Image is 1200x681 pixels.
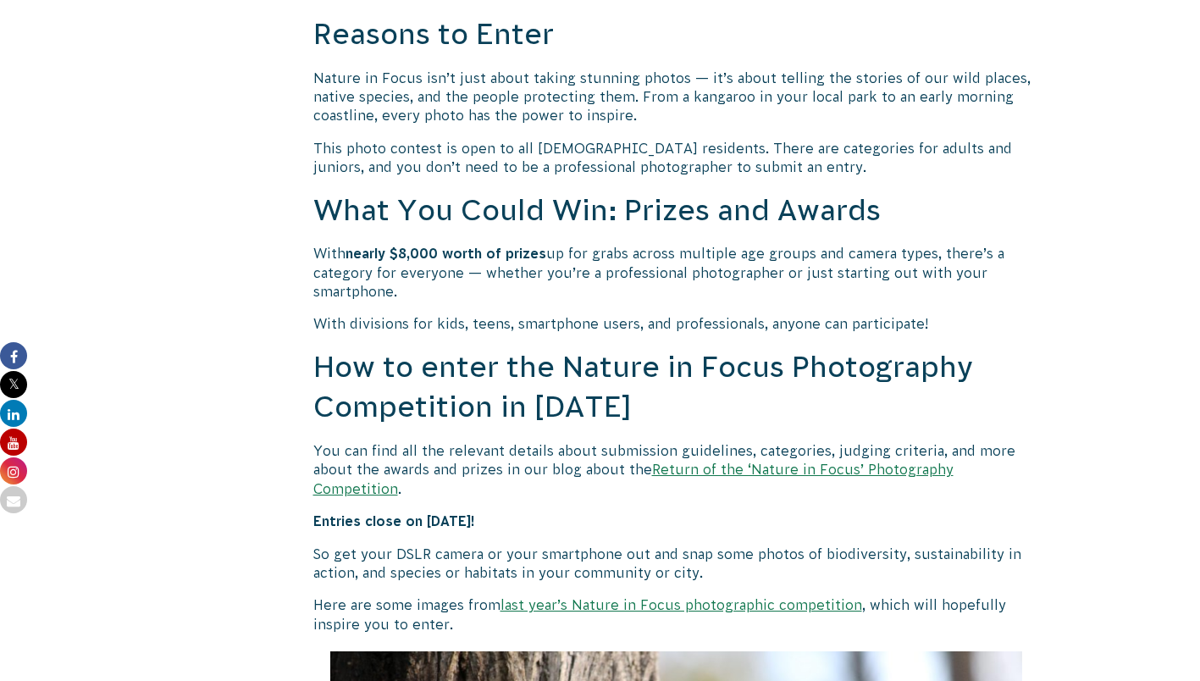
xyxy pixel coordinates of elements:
p: Here are some images from , which will hopefully inspire you to enter. [313,595,1040,634]
h2: What You Could Win: Prizes and Awards [313,191,1040,231]
h2: Reasons to Enter [313,14,1040,55]
strong: nearly $8,000 worth of prizes [346,246,546,261]
p: You can find all the relevant details about submission guidelines, categories, judging criteria, ... [313,441,1040,498]
p: With divisions for kids, teens, smartphone users, and professionals, anyone can participate! [313,314,1040,333]
p: This photo contest is open to all [DEMOGRAPHIC_DATA] residents. There are categories for adults a... [313,139,1040,177]
h2: How to enter the Nature in Focus Photography Competition in [DATE] [313,347,1040,428]
p: With up for grabs across multiple age groups and camera types, there’s a category for everyone — ... [313,244,1040,301]
p: So get your DSLR camera or your smartphone out and snap some photos of biodiversity, sustainabili... [313,545,1040,583]
p: Nature in Focus isn’t just about taking stunning photos — it’s about telling the stories of our w... [313,69,1040,125]
a: last year’s Nature in Focus photographic competition [500,597,862,612]
strong: Entries close on [DATE]! [313,513,475,529]
a: Return of the ‘Nature in Focus’ Photography Competition [313,462,954,496]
